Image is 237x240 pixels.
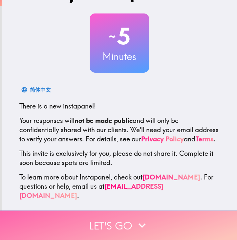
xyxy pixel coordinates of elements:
b: not be made public [75,116,133,125]
a: [EMAIL_ADDRESS][DOMAIN_NAME] [20,182,164,200]
span: There is a new instapanel! [20,102,96,110]
p: This invite is exclusively for you, please do not share it. Complete it soon because spots are li... [20,149,219,167]
button: 简体中文 [20,83,54,96]
p: To learn more about Instapanel, check out . For questions or help, email us at . [20,173,219,200]
h3: Minutes [90,50,149,63]
a: Privacy Policy [141,135,184,143]
h2: 5 [90,23,149,50]
span: ~ [108,26,117,46]
p: Your responses will and will only be confidentially shared with our clients. We'll need your emai... [20,116,219,144]
a: [DOMAIN_NAME] [143,173,201,181]
a: Terms [196,135,214,143]
div: 简体中文 [30,85,51,94]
